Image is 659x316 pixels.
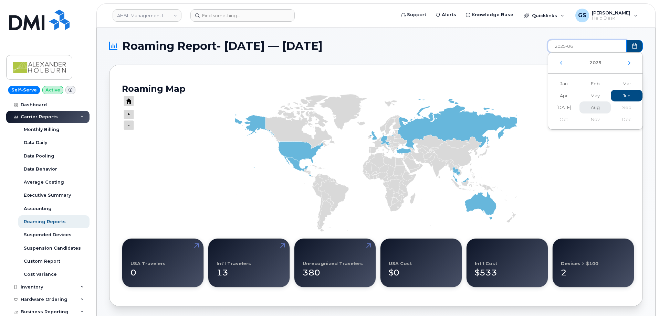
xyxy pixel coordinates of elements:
div: 0 [130,261,195,279]
button: Previous Year [559,61,563,65]
g: Chart [122,91,630,231]
div: $0 [389,261,453,279]
div: 2 [561,261,626,279]
div: 380 [303,261,367,279]
div: Devices > $100 [561,261,598,266]
span: Apr [548,90,579,102]
h2: Roaming Map [122,84,630,94]
div: Choose Date [548,52,643,130]
span: May [579,90,611,102]
div: Int'l Cost [475,261,497,266]
span: Mar [611,78,642,90]
div: Int’l Travelers [217,261,251,266]
span: [DATE] [548,101,579,113]
span: Roaming Report- [DATE] — [DATE] [122,41,323,51]
span: Aug [579,101,611,113]
button: Choose Date [626,40,643,52]
div: 13 [217,261,281,279]
div: Unrecognized Travelers [303,261,363,266]
g: Press ENTER to zoom out [124,110,134,119]
button: Choose Year [585,57,605,69]
g: Series [235,94,517,232]
span: Jan [548,78,579,90]
div: $533 [475,261,540,279]
div: USA Cost [389,261,412,266]
span: Feb [579,78,611,90]
button: Next Year [627,61,631,65]
g: Press ENTER to zoom in [124,120,134,130]
span: Jun [611,90,642,102]
div: USA Travelers [130,261,166,266]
